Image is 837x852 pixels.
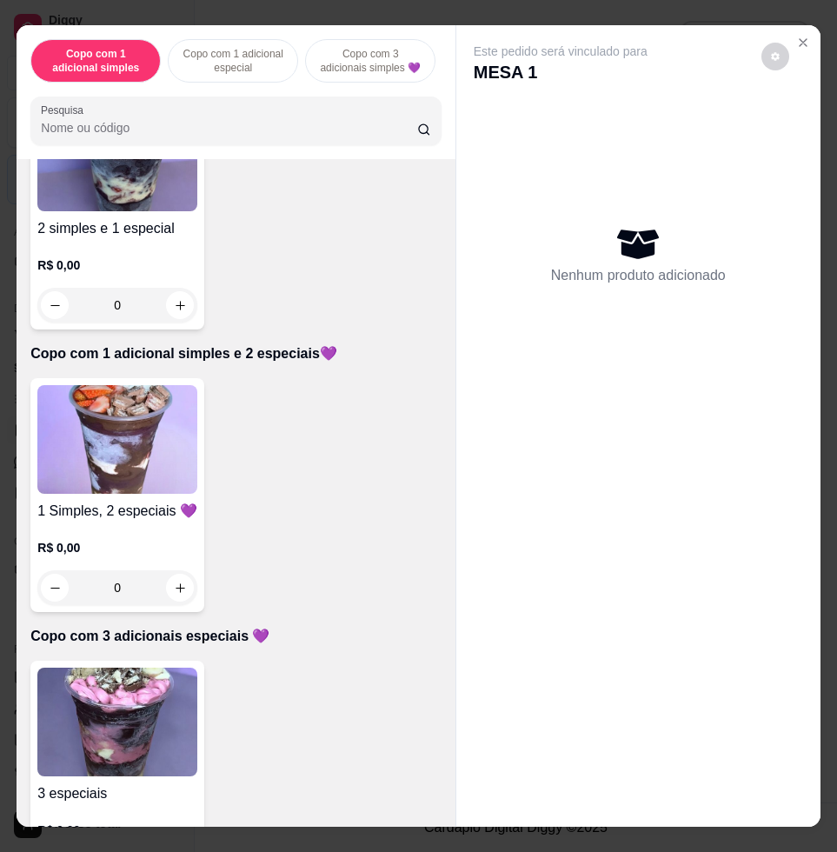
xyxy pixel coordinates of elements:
p: Copo com 1 adicional simples [45,47,146,75]
h4: 1 Simples, 2 especiais 💜 [37,501,197,522]
p: Nenhum produto adicionado [551,265,726,286]
button: decrease-product-quantity [761,43,789,70]
h4: 2 simples e 1 especial [37,218,197,239]
p: Copo com 1 adicional simples e 2 especiais💜 [30,343,441,364]
p: MESA 1 [474,60,648,84]
p: R$ 0,00 [37,822,197,839]
img: product-image [37,385,197,494]
p: R$ 0,00 [37,539,197,556]
img: product-image [37,668,197,776]
p: R$ 0,00 [37,256,197,274]
button: Close [789,29,817,57]
label: Pesquisa [41,103,90,117]
p: Este pedido será vinculado para [474,43,648,60]
input: Pesquisa [41,119,417,136]
p: Copo com 1 adicional especial [183,47,283,75]
p: Copo com 3 adicionais especiais 💜 [30,626,441,647]
h4: 3 especiais [37,783,197,804]
p: Copo com 3 adicionais simples 💜 [320,47,421,75]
